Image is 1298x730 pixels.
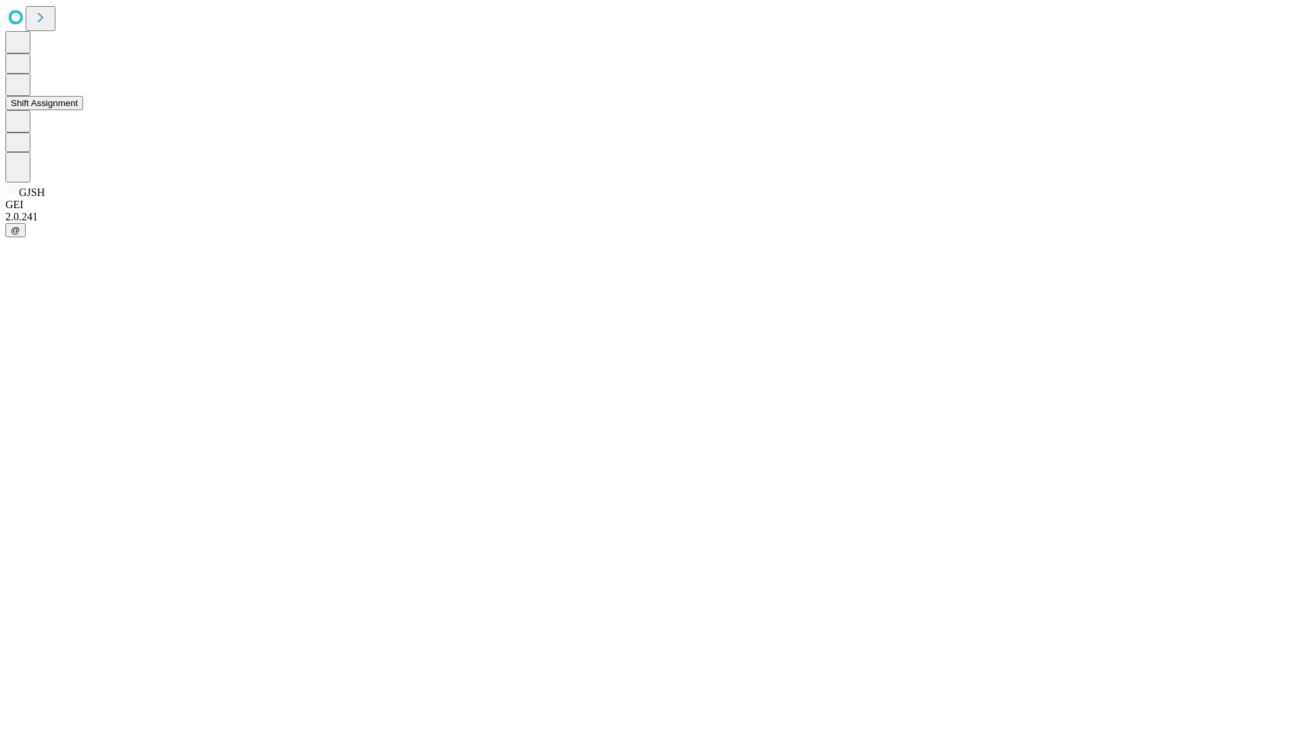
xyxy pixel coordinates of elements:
button: Shift Assignment [5,96,83,110]
div: GEI [5,199,1293,211]
button: @ [5,223,26,237]
span: @ [11,225,20,235]
span: GJSH [19,187,45,198]
div: 2.0.241 [5,211,1293,223]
